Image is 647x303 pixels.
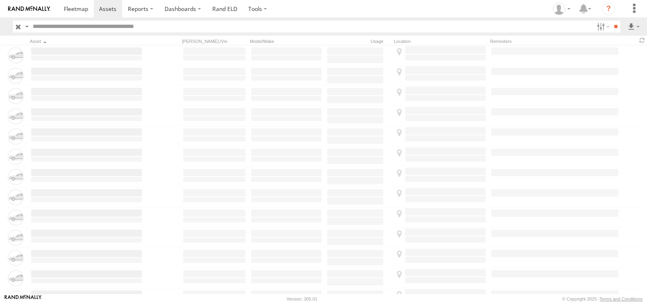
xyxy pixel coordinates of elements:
label: Export results as... [627,21,641,32]
div: Reminders [490,38,567,44]
img: rand-logo.svg [8,6,50,12]
div: Usage [326,38,391,44]
div: Model/Make [250,38,323,44]
a: Visit our Website [4,295,42,303]
a: Terms and Conditions [600,297,643,301]
div: © Copyright 2025 - [562,297,643,301]
div: Victor Calcano Jr [550,3,573,15]
span: Refresh [637,36,647,44]
div: Version: 305.01 [287,297,317,301]
div: [PERSON_NAME]./Vin [182,38,247,44]
div: Location [394,38,487,44]
label: Search Query [23,21,30,32]
div: Click to Sort [30,38,143,44]
label: Search Filter Options [594,21,611,32]
i: ? [602,2,615,15]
